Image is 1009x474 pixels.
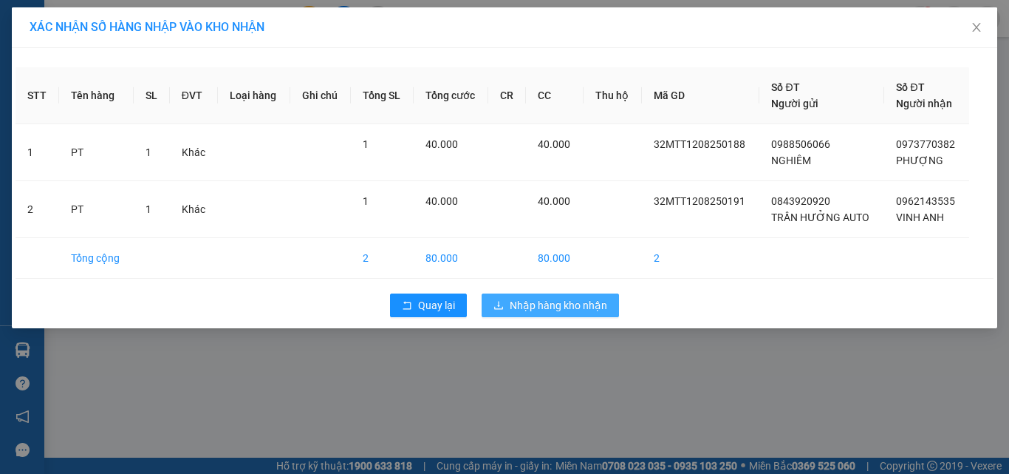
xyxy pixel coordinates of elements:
td: 80.000 [414,238,488,279]
span: PHƯỢNG [896,155,943,166]
td: Khác [170,181,219,238]
td: Khác [170,124,219,181]
th: ĐVT [170,67,219,124]
span: 40.000 [425,138,458,150]
td: Tổng cộng [59,238,133,279]
span: 0988506066 [771,138,830,150]
button: rollbackQuay lại [390,294,467,317]
th: Thu hộ [584,67,642,124]
span: 0843920920 [771,195,830,207]
th: STT [16,67,59,124]
td: 2 [16,181,59,238]
span: Người nhận [896,98,952,109]
td: 2 [351,238,414,279]
th: CC [526,67,584,124]
span: 40.000 [425,195,458,207]
span: Người gửi [771,98,818,109]
button: downloadNhập hàng kho nhận [482,294,619,317]
span: 1 [363,195,369,207]
span: TRẦN HƯỞNG AUTO [771,211,869,223]
th: Mã GD [642,67,760,124]
td: 2 [642,238,760,279]
th: Loại hàng [218,67,290,124]
span: Số ĐT [896,81,924,93]
span: Nhập hàng kho nhận [510,297,607,314]
button: Close [956,7,997,49]
span: rollback [402,300,412,312]
span: Quay lại [418,297,455,314]
span: download [493,300,504,312]
th: Tổng cước [414,67,488,124]
td: PT [59,124,133,181]
span: 1 [146,203,151,215]
th: SL [134,67,170,124]
span: Số ĐT [771,81,799,93]
th: Tên hàng [59,67,133,124]
td: 1 [16,124,59,181]
span: XÁC NHẬN SỐ HÀNG NHẬP VÀO KHO NHẬN [30,20,264,34]
span: VINH ANH [896,211,944,223]
span: 1 [363,138,369,150]
td: 80.000 [526,238,584,279]
th: CR [488,67,526,124]
th: Tổng SL [351,67,414,124]
span: 1 [146,146,151,158]
span: 32MTT1208250188 [654,138,745,150]
span: 0973770382 [896,138,955,150]
span: 40.000 [538,138,570,150]
span: 0962143535 [896,195,955,207]
td: PT [59,181,133,238]
span: close [971,21,982,33]
span: NGHIÊM [771,155,811,166]
span: 32MTT1208250191 [654,195,745,207]
span: 40.000 [538,195,570,207]
th: Ghi chú [290,67,351,124]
